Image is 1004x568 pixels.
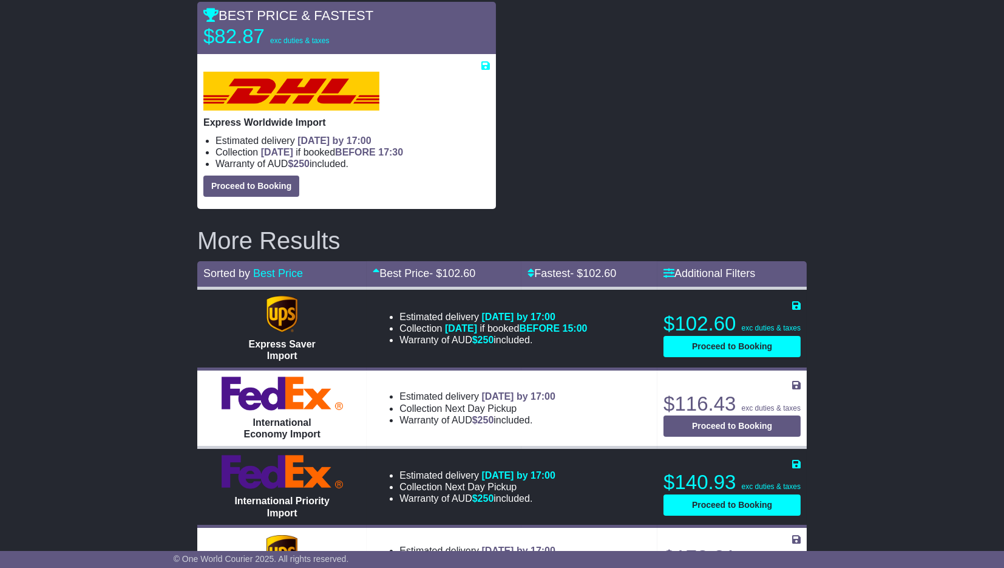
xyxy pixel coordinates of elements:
span: BEST PRICE & FASTEST [203,8,373,23]
span: $ [472,493,494,504]
button: Proceed to Booking [663,416,801,437]
span: BEFORE [519,323,560,334]
span: 15:00 [563,323,588,334]
a: Best Price [253,267,303,279]
a: Additional Filters [663,267,755,279]
span: [DATE] [261,147,293,157]
li: Estimated delivery [399,311,587,323]
li: Collection [215,146,490,158]
a: Best Price- $102.60 [373,267,475,279]
li: Estimated delivery [399,470,555,481]
li: Collection [399,481,555,493]
li: Warranty of AUD included. [399,493,555,504]
span: [DATE] by 17:00 [297,135,371,146]
span: [DATE] by 17:00 [481,546,555,556]
span: 250 [478,335,494,345]
li: Collection [399,403,555,414]
img: FedEx Express: International Economy Import [222,377,343,411]
span: 250 [478,415,494,425]
span: - $ [429,267,475,279]
span: [DATE] [445,323,477,334]
p: Express Worldwide Import [203,117,490,128]
span: $ [472,415,494,425]
span: $ [288,159,310,169]
img: DHL: Express Worldwide Import [203,72,379,111]
a: Fastest- $102.60 [527,267,616,279]
span: International Priority Import [234,496,329,518]
span: [DATE] by 17:00 [481,470,555,481]
span: Express Saver Import [248,339,315,361]
span: Next Day Pickup [445,403,517,414]
li: Estimated delivery [399,391,555,402]
button: Proceed to Booking [663,494,801,516]
h2: More Results [197,227,807,254]
li: Collection [399,323,587,334]
li: Estimated delivery [399,545,587,556]
span: exc duties & taxes [742,324,801,332]
li: Warranty of AUD included. [399,414,555,426]
li: Warranty of AUD included. [399,334,587,346]
span: BEFORE [335,147,376,157]
span: 17:30 [378,147,403,157]
p: $116.43 [663,392,801,416]
span: $ [472,335,494,345]
span: International Economy Import [244,417,321,439]
button: Proceed to Booking [203,176,299,197]
span: 102.60 [583,267,616,279]
p: $140.93 [663,470,801,494]
span: 250 [478,493,494,504]
p: $102.60 [663,312,801,336]
img: UPS (new): Express Saver Import [266,296,297,332]
span: 102.60 [442,267,475,279]
span: if booked [261,147,403,157]
span: exc duties & taxes [270,36,329,45]
span: Next Day Pickup [445,482,517,492]
li: Warranty of AUD included. [215,158,490,169]
p: $82.87 [203,24,355,49]
span: Sorted by [203,267,250,279]
span: if booked [445,323,587,334]
span: [DATE] by 17:00 [481,312,555,322]
span: exc duties & taxes [742,482,801,491]
span: exc duties & taxes [742,404,801,412]
span: © One World Courier 2025. All rights reserved. [174,554,349,564]
img: FedEx Express: International Priority Import [222,455,343,489]
span: 250 [293,159,310,169]
li: Estimated delivery [215,135,490,146]
span: [DATE] by 17:00 [481,391,555,402]
button: Proceed to Booking [663,336,801,357]
span: - $ [570,267,616,279]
